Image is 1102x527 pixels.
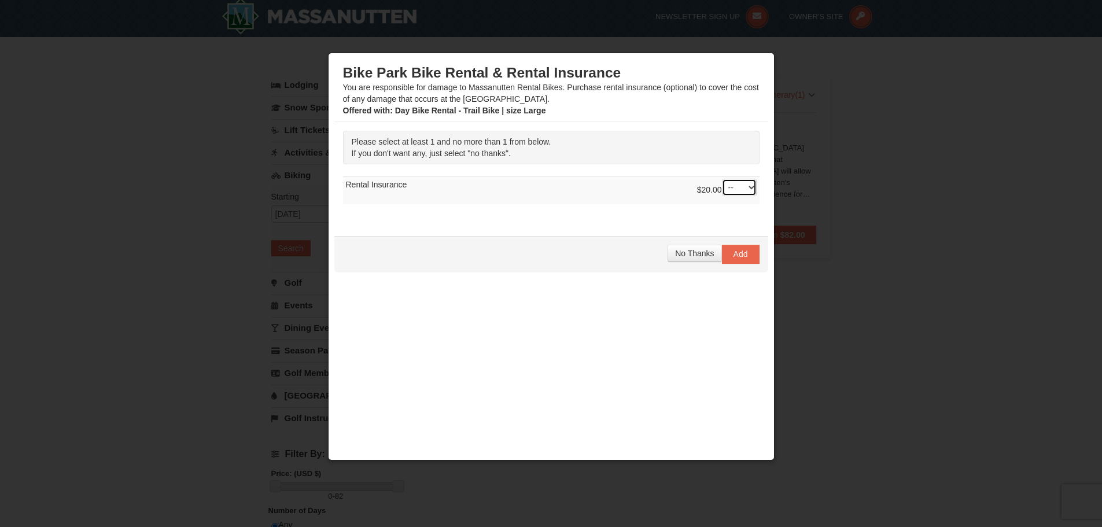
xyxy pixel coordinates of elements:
[697,179,757,202] div: $20.00
[343,64,760,82] h3: Bike Park Bike Rental & Rental Insurance
[734,249,748,259] span: Add
[343,106,390,115] span: Offered with
[343,176,760,205] td: Rental Insurance
[352,149,511,158] span: If you don't want any, just select "no thanks".
[352,137,551,146] span: Please select at least 1 and no more than 1 from below.
[668,245,721,262] button: No Thanks
[343,106,546,115] strong: : Day Bike Rental - Trail Bike | size Large
[675,249,714,258] span: No Thanks
[722,245,760,263] button: Add
[343,64,760,116] div: You are responsible for damage to Massanutten Rental Bikes. Purchase rental insurance (optional) ...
